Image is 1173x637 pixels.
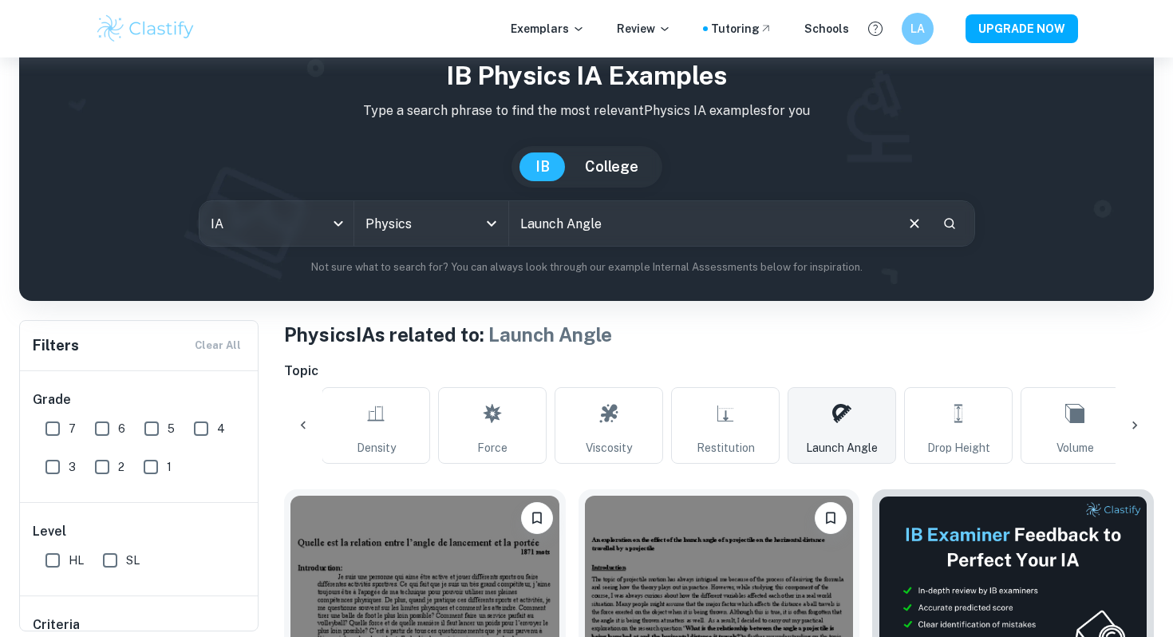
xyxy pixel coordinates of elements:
p: Not sure what to search for? You can always look through our example Internal Assessments below f... [32,259,1141,275]
span: 7 [69,420,76,437]
div: IA [199,201,353,246]
button: LA [902,13,934,45]
button: UPGRADE NOW [966,14,1078,43]
span: Launch Angle [488,323,612,346]
span: Drop Height [927,439,990,457]
h6: Topic [284,362,1154,381]
span: 5 [168,420,175,437]
span: 1 [167,458,172,476]
h6: Level [33,522,247,541]
h6: Filters [33,334,79,357]
p: Exemplars [511,20,585,38]
button: Search [936,210,963,237]
input: E.g. harmonic motion analysis, light diffraction experiments, sliding objects down a ramp... [509,201,893,246]
a: Schools [804,20,849,38]
span: 2 [118,458,124,476]
span: Viscosity [586,439,632,457]
span: Launch Angle [806,439,878,457]
button: IB [519,152,566,181]
span: 4 [217,420,225,437]
span: Volume [1056,439,1094,457]
span: 3 [69,458,76,476]
span: 6 [118,420,125,437]
span: Force [477,439,508,457]
span: Restitution [697,439,755,457]
h6: LA [909,20,927,38]
button: Bookmark [521,502,553,534]
button: College [569,152,654,181]
button: Help and Feedback [862,15,889,42]
p: Review [617,20,671,38]
a: Tutoring [711,20,772,38]
img: Clastify logo [95,13,196,45]
button: Clear [899,208,930,239]
p: Type a search phrase to find the most relevant Physics IA examples for you [32,101,1141,121]
button: Open [480,212,503,235]
h6: Criteria [33,615,80,635]
span: HL [69,552,84,569]
button: Bookmark [815,502,847,534]
span: Density [357,439,396,457]
h1: Physics IAs related to: [284,320,1154,349]
h1: IB Physics IA examples [32,57,1141,95]
span: SL [126,552,140,569]
h6: Grade [33,390,247,409]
